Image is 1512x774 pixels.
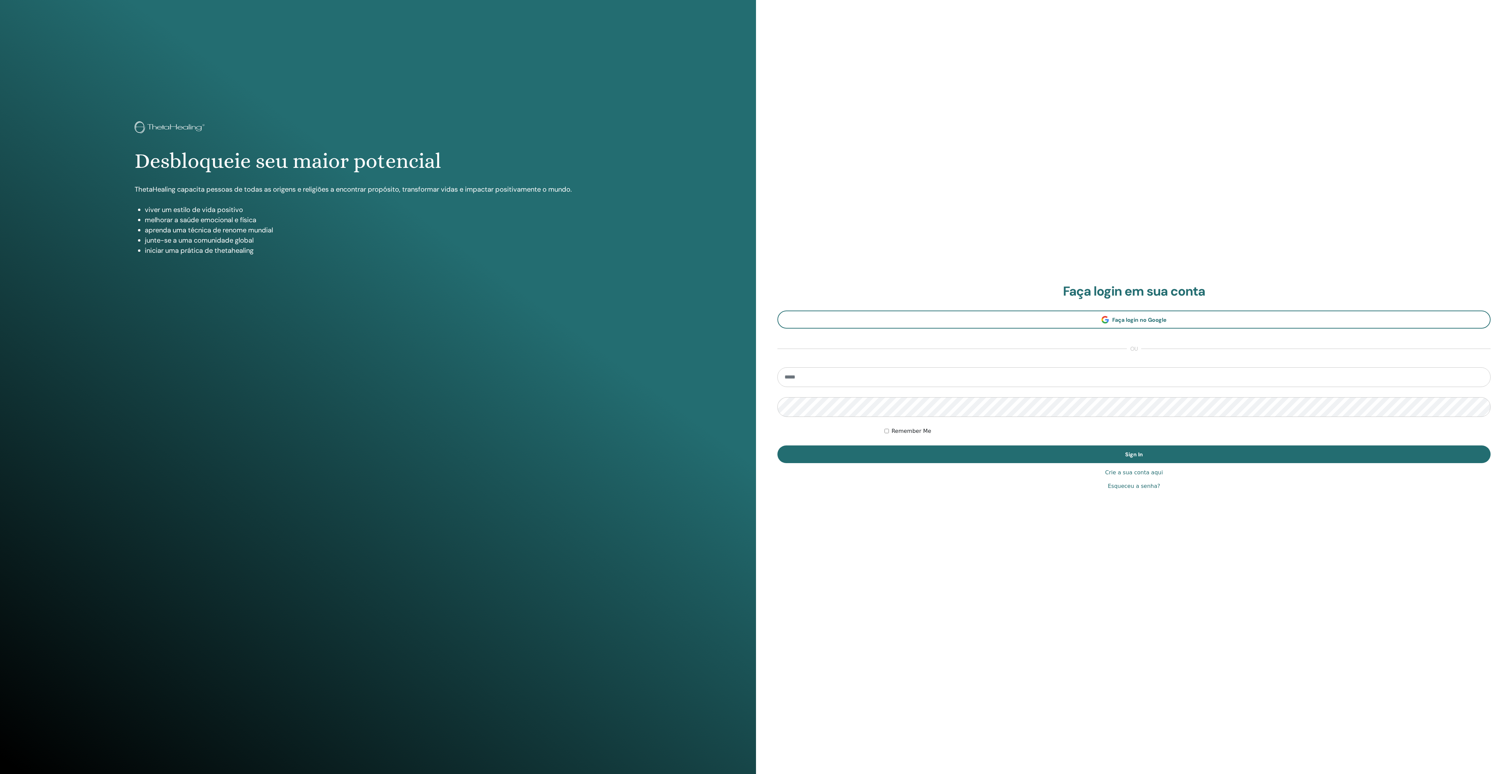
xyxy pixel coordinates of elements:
[145,215,622,225] li: melhorar a saúde emocional e física
[1105,469,1163,477] a: Crie a sua conta aqui
[1108,482,1160,490] a: Esqueceu a senha?
[135,148,622,174] h1: Desbloqueie seu maior potencial
[777,445,1491,463] button: Sign In
[145,245,622,256] li: iniciar uma prática de thetahealing
[892,427,931,435] label: Remember Me
[1112,316,1167,323] span: Faça login no Google
[884,427,1491,435] div: Keep me authenticated indefinitely or until I manually logout
[777,284,1491,299] h2: Faça login em sua conta
[1127,345,1141,353] span: ou
[777,311,1491,329] a: Faça login no Google
[135,184,622,194] p: ThetaHealing capacita pessoas de todas as origens e religiões a encontrar propósito, transformar ...
[145,225,622,235] li: aprenda uma técnica de renome mundial
[1125,451,1143,458] span: Sign In
[145,235,622,245] li: junte-se a uma comunidade global
[145,205,622,215] li: viver um estilo de vida positivo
